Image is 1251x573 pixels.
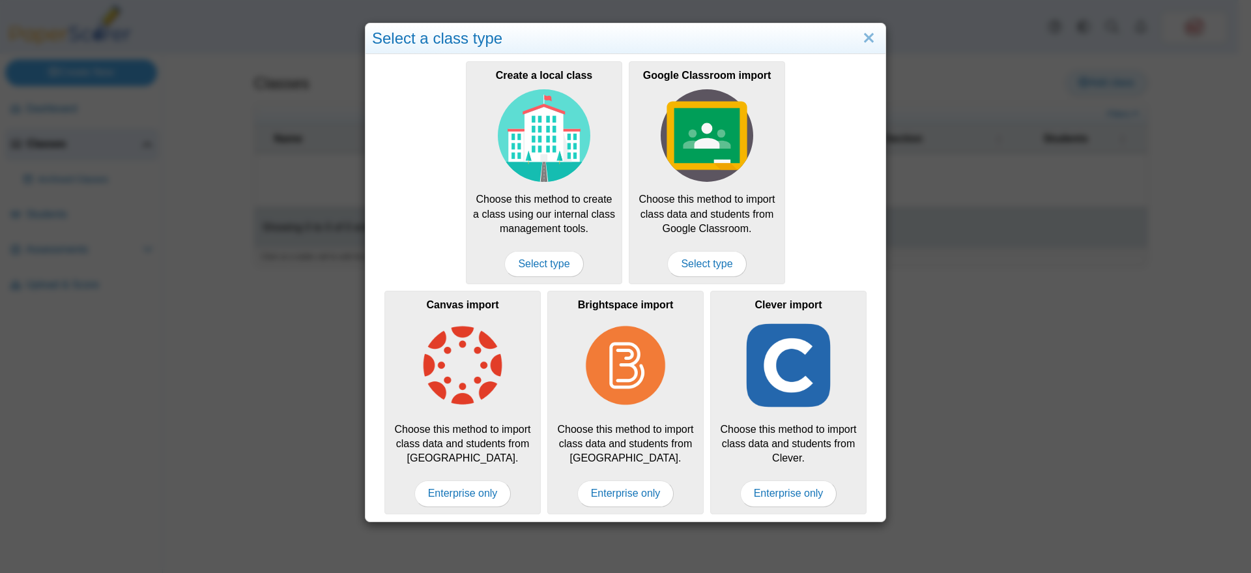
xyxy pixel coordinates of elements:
span: Select type [667,251,746,277]
span: Enterprise only [414,480,511,507]
b: Canvas import [426,299,498,310]
img: class-type-brightspace.png [579,319,672,412]
div: Choose this method to import class data and students from [GEOGRAPHIC_DATA]. [384,291,541,514]
span: Enterprise only [577,480,674,507]
span: Enterprise only [740,480,837,507]
div: Choose this method to import class data and students from Google Classroom. [629,61,785,284]
div: Choose this method to import class data and students from [GEOGRAPHIC_DATA]. [547,291,704,514]
a: Google Classroom import Choose this method to import class data and students from Google Classroo... [629,61,785,284]
img: class-type-google-classroom.svg [661,89,753,182]
span: Select type [504,251,583,277]
b: Brightspace import [578,299,674,310]
div: Select a class type [366,23,885,54]
img: class-type-clever.png [742,319,835,412]
div: Choose this method to import class data and students from Clever. [710,291,867,514]
a: Create a local class Choose this method to create a class using our internal class management too... [466,61,622,284]
b: Create a local class [496,70,593,81]
b: Clever import [755,299,822,310]
div: Choose this method to create a class using our internal class management tools. [466,61,622,284]
img: class-type-canvas.png [416,319,509,412]
b: Google Classroom import [643,70,771,81]
a: Close [859,27,879,50]
img: class-type-local.svg [498,89,590,182]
